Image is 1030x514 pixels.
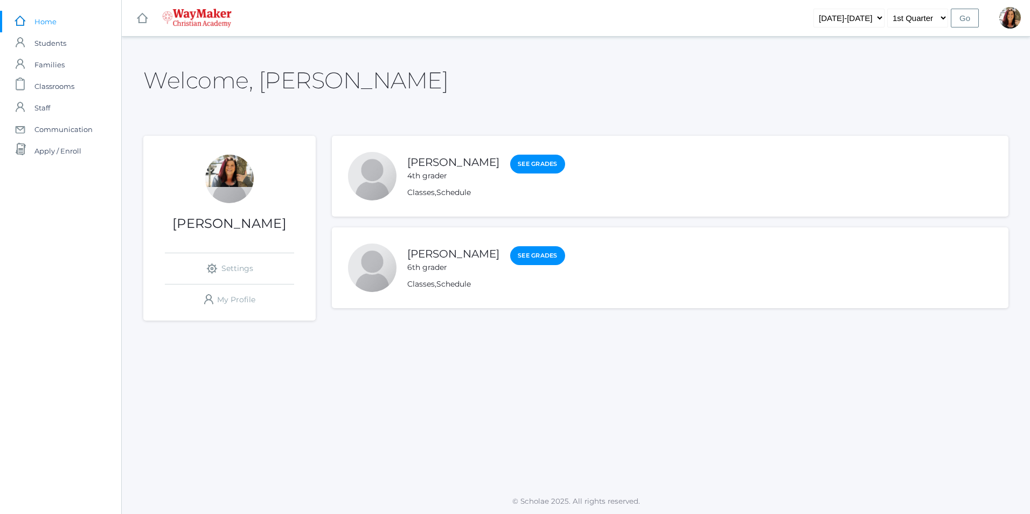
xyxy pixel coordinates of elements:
a: [PERSON_NAME] [407,247,499,260]
a: Classes [407,187,435,197]
div: 4th grader [407,170,499,182]
span: Classrooms [34,75,74,97]
span: Staff [34,97,50,119]
a: Schedule [436,187,471,197]
div: Gina Pecor [999,7,1021,29]
a: See Grades [510,155,565,173]
a: [PERSON_NAME] [407,156,499,169]
a: Schedule [436,279,471,289]
span: Apply / Enroll [34,140,81,162]
h1: [PERSON_NAME] [143,217,316,231]
div: Gina Pecor [205,155,254,203]
div: , [407,187,565,198]
span: Communication [34,119,93,140]
a: Classes [407,279,435,289]
img: 4_waymaker-logo-stack-white.png [162,9,232,27]
div: Tallon Pecor [348,152,396,200]
a: My Profile [165,284,294,315]
div: Cole Pecor [348,244,396,292]
div: 6th grader [407,262,499,273]
span: Home [34,11,57,32]
h2: Welcome, [PERSON_NAME] [143,68,448,93]
a: Settings [165,253,294,284]
span: Families [34,54,65,75]
span: Students [34,32,66,54]
input: Go [951,9,979,27]
p: © Scholae 2025. All rights reserved. [122,496,1030,506]
a: See Grades [510,246,565,265]
div: , [407,279,565,290]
